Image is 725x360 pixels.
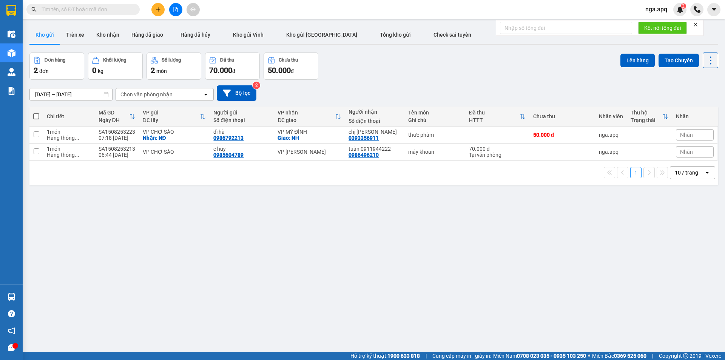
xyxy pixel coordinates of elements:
div: VP gửi [143,110,200,116]
div: 50.000 đ [533,132,591,138]
div: ĐC lấy [143,117,200,123]
button: Trên xe [60,26,90,44]
div: Chưa thu [279,57,298,63]
button: Chưa thu50.000đ [264,53,318,80]
div: 1 món [47,129,91,135]
span: kg [98,68,103,74]
span: question-circle [8,310,15,317]
span: ... [75,152,79,158]
span: món [156,68,167,74]
span: search [31,7,37,12]
div: chị hoa [349,129,400,135]
button: Kho gửi [29,26,60,44]
div: VP CHỢ SÁO [143,129,206,135]
div: Người nhận [349,109,400,115]
span: đơn [39,68,49,74]
span: 2 [682,3,685,9]
button: Lên hàng [620,54,655,67]
button: file-add [169,3,182,16]
div: Nhãn [676,113,714,119]
div: HTTT [469,117,520,123]
span: 70.000 [209,66,232,75]
img: warehouse-icon [8,293,15,301]
div: 07:18 [DATE] [99,135,135,141]
span: | [652,352,653,360]
div: Khối lượng [103,57,126,63]
div: e huy [213,146,270,152]
div: VP MỸ ĐÌNH [278,129,341,135]
span: Nhãn [680,132,693,138]
span: caret-down [711,6,717,13]
strong: 0708 023 035 - 0935 103 250 [517,353,586,359]
button: Đã thu70.000đ [205,53,260,80]
button: 1 [630,167,642,178]
div: SA1508253213 [99,146,135,152]
img: warehouse-icon [8,68,15,76]
span: đ [232,68,235,74]
span: Kết nối tổng đài [644,24,681,32]
span: Tổng kho gửi [380,32,411,38]
button: Số lượng2món [147,53,201,80]
div: Ngày ĐH [99,117,129,123]
span: Check sai tuyến [433,32,471,38]
img: phone-icon [694,6,700,13]
div: Đã thu [220,57,234,63]
button: Kết nối tổng đài [638,22,687,34]
span: message [8,344,15,351]
svg: open [203,91,209,97]
span: notification [8,327,15,334]
div: VP [PERSON_NAME] [278,149,341,155]
button: Hàng đã giao [125,26,169,44]
div: Trạng thái [631,117,662,123]
span: ... [75,135,79,141]
span: nga.apq [639,5,673,14]
span: Miền Bắc [592,352,646,360]
span: Hỗ trợ kỹ thuật: [350,352,420,360]
th: Toggle SortBy [465,107,529,127]
div: Tên món [408,110,461,116]
div: 0986792213 [213,135,244,141]
span: 0 [92,66,96,75]
div: Chọn văn phòng nhận [120,91,173,98]
img: warehouse-icon [8,30,15,38]
span: plus [156,7,161,12]
img: icon-new-feature [677,6,683,13]
div: Thu hộ [631,110,662,116]
button: Đơn hàng2đơn [29,53,84,80]
th: Toggle SortBy [274,107,345,127]
div: Đơn hàng [45,57,65,63]
div: 70.000 đ [469,146,526,152]
sup: 2 [681,3,686,9]
div: Ghi chú [408,117,461,123]
div: Mã GD [99,110,129,116]
span: aim [190,7,196,12]
span: 2 [34,66,38,75]
span: Kho gửi [GEOGRAPHIC_DATA] [286,32,357,38]
div: Giao: NH [278,135,341,141]
button: plus [151,3,165,16]
button: Tạo Chuyến [659,54,699,67]
div: Tại văn phòng [469,152,526,158]
div: 06:44 [DATE] [99,152,135,158]
img: logo-vxr [6,5,16,16]
div: Hàng thông thường [47,135,91,141]
div: VP nhận [278,110,335,116]
input: Nhập số tổng đài [500,22,632,34]
button: aim [187,3,200,16]
div: máy khoan [408,149,461,155]
span: file-add [173,7,178,12]
div: ĐC giao [278,117,335,123]
button: Kho nhận [90,26,125,44]
div: nga.apq [599,132,623,138]
th: Toggle SortBy [627,107,672,127]
div: 1 món [47,146,91,152]
div: 0986496210 [349,152,379,158]
span: copyright [683,353,688,358]
span: Cung cấp máy in - giấy in: [432,352,491,360]
div: 10 / trang [675,169,698,176]
div: Hàng thông thường [47,152,91,158]
button: caret-down [707,3,720,16]
span: ⚪️ [588,354,590,357]
th: Toggle SortBy [95,107,139,127]
strong: 0369 525 060 [614,353,646,359]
